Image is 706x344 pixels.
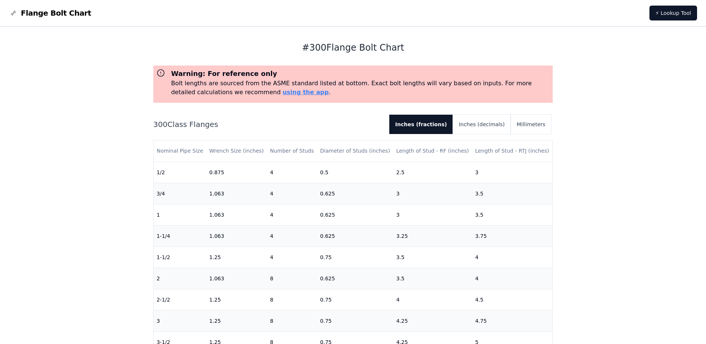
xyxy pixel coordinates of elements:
[267,140,317,162] th: Number of Studs
[393,162,472,183] td: 2.5
[649,6,697,20] a: ⚡ Lookup Tool
[317,140,393,162] th: Diameter of Studs (inches)
[206,225,267,246] td: 1.063
[393,225,472,246] td: 3.25
[154,183,207,204] td: 3/4
[171,69,550,79] h3: Warning: For reference only
[267,183,317,204] td: 4
[171,79,550,97] p: Bolt lengths are sourced from the ASME standard listed at bottom. Exact bolt lengths will vary ba...
[472,140,553,162] th: Length of Stud - RTJ (inches)
[472,183,553,204] td: 3.5
[472,268,553,289] td: 4
[267,162,317,183] td: 4
[472,225,553,246] td: 3.75
[154,204,207,225] td: 1
[267,246,317,268] td: 4
[317,225,393,246] td: 0.625
[267,268,317,289] td: 8
[472,204,553,225] td: 3.5
[317,204,393,225] td: 0.625
[472,310,553,331] td: 4.75
[206,289,267,310] td: 1.25
[267,289,317,310] td: 8
[393,140,472,162] th: Length of Stud - RF (inches)
[154,268,207,289] td: 2
[393,246,472,268] td: 3.5
[472,289,553,310] td: 4.5
[206,162,267,183] td: 0.875
[267,310,317,331] td: 8
[511,115,551,134] button: Millimeters
[393,204,472,225] td: 3
[153,119,383,130] h2: 300 Class Flanges
[154,162,207,183] td: 1/2
[206,140,267,162] th: Wrench Size (inches)
[472,246,553,268] td: 4
[206,310,267,331] td: 1.25
[393,268,472,289] td: 3.5
[267,204,317,225] td: 4
[9,9,18,17] img: Flange Bolt Chart Logo
[453,115,511,134] button: Inches (decimals)
[154,225,207,246] td: 1-1/4
[393,289,472,310] td: 4
[206,246,267,268] td: 1.25
[154,246,207,268] td: 1-1/2
[154,310,207,331] td: 3
[393,310,472,331] td: 4.25
[9,8,91,18] a: Flange Bolt Chart LogoFlange Bolt Chart
[393,183,472,204] td: 3
[317,162,393,183] td: 0.5
[389,115,453,134] button: Inches (fractions)
[154,289,207,310] td: 2-1/2
[154,140,207,162] th: Nominal Pipe Size
[206,268,267,289] td: 1.063
[317,289,393,310] td: 0.75
[317,268,393,289] td: 0.625
[153,42,553,54] h1: # 300 Flange Bolt Chart
[282,89,329,96] a: using the app
[317,310,393,331] td: 0.75
[472,162,553,183] td: 3
[206,204,267,225] td: 1.063
[21,8,91,18] span: Flange Bolt Chart
[206,183,267,204] td: 1.063
[267,225,317,246] td: 4
[317,183,393,204] td: 0.625
[317,246,393,268] td: 0.75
